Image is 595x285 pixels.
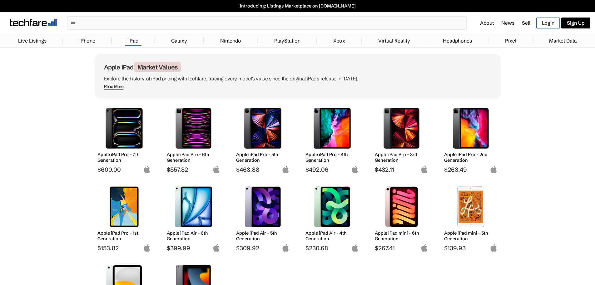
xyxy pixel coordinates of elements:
[97,244,151,252] span: $153.82
[236,166,290,173] span: $463.88
[444,244,498,252] span: $139.93
[217,34,244,47] a: Nintendo
[104,84,124,90] span: Read More
[440,34,475,47] a: Headphones
[546,34,580,47] a: Market Data
[104,74,491,83] p: Explore the history of iPad pricing with techfare, tracing every model's value since the original...
[164,105,223,173] a: Apple iPad Pro 6th Generation Apple iPad Pro - 6th Generation $557.82 apple-logo
[305,152,359,163] h2: Apple iPad Pro - 4th Generation
[95,183,154,252] a: Apple iPad Pro 1st Generation Apple iPad Pro - 1st Generation $153.82 apple-logo
[102,108,146,149] img: Apple iPad Pro 7th Generation
[10,19,57,26] img: techfare logo
[97,230,151,242] h2: Apple iPad Pro - 1st Generation
[480,20,494,26] a: About
[501,20,514,26] a: News
[375,34,413,47] a: Virtual Reality
[76,34,98,47] a: iPhone
[143,165,151,173] img: apple-logo
[3,3,592,9] a: Introducing: Listings Marketplace on [DOMAIN_NAME]
[375,230,428,242] h2: Apple iPad mini - 6th Generation
[102,186,146,227] img: Apple iPad Pro 1st Generation
[97,152,151,163] h2: Apple iPad Pro - 7th Generation
[441,183,501,252] a: Apple iPad mini 5th Generation Apple iPad mini - 5th Generation $139.93 apple-logo
[134,62,181,72] span: Market Values
[125,34,141,47] a: iPad
[167,244,220,252] span: $399.99
[441,105,501,173] a: Apple iPad Pro 2nd Generation Apple iPad Pro - 2nd Generation $263.49 apple-logo
[305,230,359,242] h2: Apple iPad Air - 4th Generation
[310,186,354,227] img: Apple iPad Air 4th Generation
[168,34,190,47] a: Galaxy
[375,152,428,163] h2: Apple iPad Pro - 3rd Generation
[236,152,290,163] h2: Apple iPad Pro - 5th Generation
[351,244,359,252] img: apple-logo
[305,244,359,252] span: $230.68
[449,108,493,149] img: Apple iPad Pro 2nd Generation
[310,108,354,149] img: Apple iPad Pro 4th Generation
[212,165,220,173] img: apple-logo
[236,230,290,242] h2: Apple iPad Air - 5th Generation
[379,186,424,227] img: Apple iPad mini 6th Generation
[282,165,290,173] img: apple-logo
[375,244,428,252] span: $267.41
[372,183,431,252] a: Apple iPad mini 6th Generation Apple iPad mini - 6th Generation $267.41 apple-logo
[502,34,519,47] a: Pixel
[241,108,285,149] img: Apple iPad Pro 5th Generation
[167,152,220,163] h2: Apple iPad Pro - 6th Generation
[167,230,220,242] h2: Apple iPad Air - 6th Generation
[490,244,498,252] img: apple-logo
[444,152,498,163] h2: Apple iPad Pro - 2nd Generation
[303,183,362,252] a: Apple iPad Air 4th Generation Apple iPad Air - 4th Generation $230.68 apple-logo
[420,244,428,252] img: apple-logo
[561,18,590,28] a: Sign Up
[104,84,124,89] div: Read More
[95,105,154,173] a: Apple iPad Pro 7th Generation Apple iPad Pro - 7th Generation $600.00 apple-logo
[444,230,498,242] h2: Apple iPad mini - 5th Generation
[372,105,431,173] a: Apple iPad Pro 3rd Generation Apple iPad Pro - 3rd Generation $432.11 apple-logo
[351,165,359,173] img: apple-logo
[449,186,493,227] img: Apple iPad mini 5th Generation
[15,34,50,47] a: Live Listings
[379,108,424,149] img: Apple iPad Pro 3rd Generation
[143,244,151,252] img: apple-logo
[171,108,216,149] img: Apple iPad Pro 6th Generation
[167,166,220,173] span: $557.82
[233,183,293,252] a: Apple iPad Air 5th Generation Apple iPad Air - 5th Generation $309.92 apple-logo
[164,183,223,252] a: Apple iPad Air 6th Generation Apple iPad Air - 6th Generation $399.99 apple-logo
[241,186,285,227] img: Apple iPad Air 5th Generation
[490,165,498,173] img: apple-logo
[236,244,290,252] span: $309.92
[271,34,304,47] a: PlayStation
[97,166,151,173] span: $600.00
[305,166,359,173] span: $492.06
[420,165,428,173] img: apple-logo
[330,34,348,47] a: Xbox
[212,244,220,252] img: apple-logo
[444,166,498,173] span: $263.49
[282,244,290,252] img: apple-logo
[536,18,560,28] a: Login
[375,166,428,173] span: $432.11
[522,20,530,26] a: Sell
[233,105,293,173] a: Apple iPad Pro 5th Generation Apple iPad Pro - 5th Generation $463.88 apple-logo
[303,105,362,173] a: Apple iPad Pro 4th Generation Apple iPad Pro - 4th Generation $492.06 apple-logo
[104,63,491,71] h1: Apple iPad
[171,186,216,227] img: Apple iPad Air 6th Generation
